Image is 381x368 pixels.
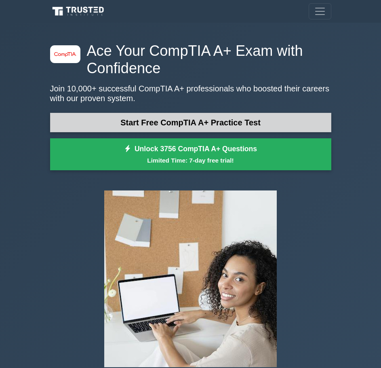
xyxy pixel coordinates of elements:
p: Join 10,000+ successful CompTIA A+ professionals who boosted their careers with our proven system. [50,84,331,103]
button: Toggle navigation [309,3,331,19]
h1: Ace Your CompTIA A+ Exam with Confidence [50,42,331,77]
a: Unlock 3756 CompTIA A+ QuestionsLimited Time: 7-day free trial! [50,138,331,171]
small: Limited Time: 7-day free trial! [60,156,321,165]
a: Start Free CompTIA A+ Practice Test [50,113,331,132]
